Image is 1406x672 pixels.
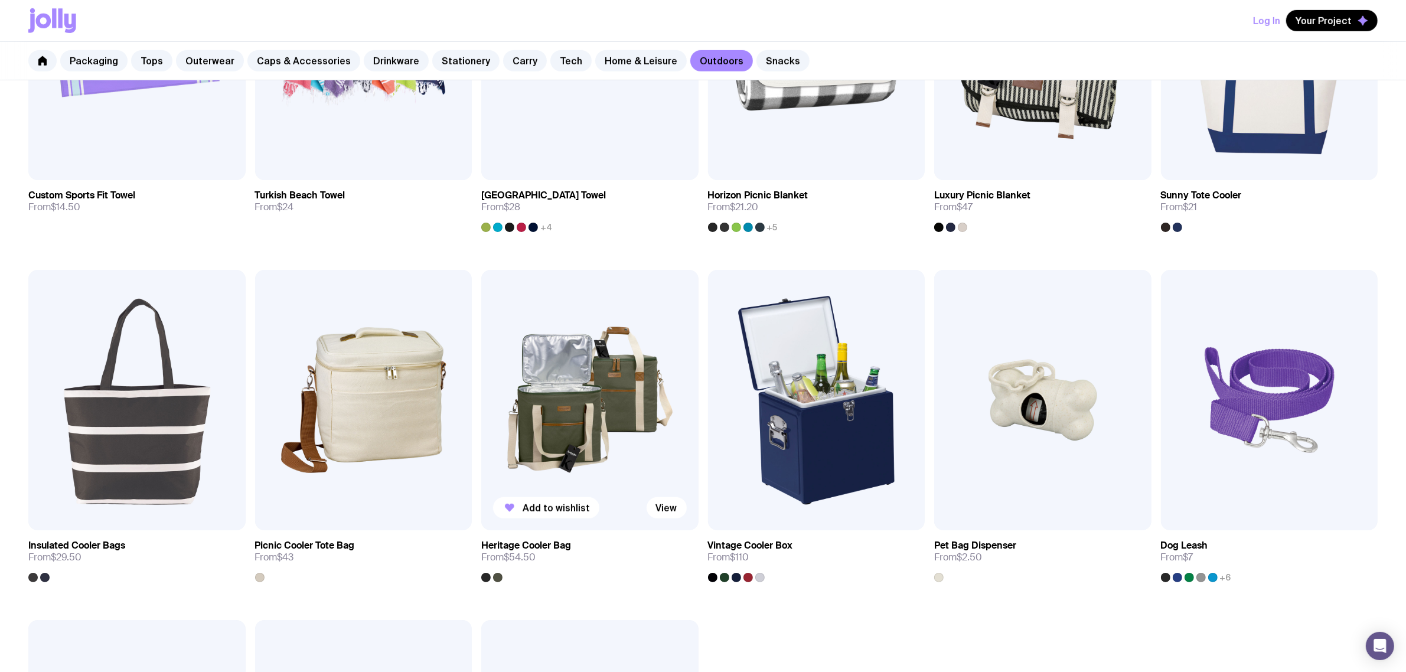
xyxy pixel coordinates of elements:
[194,507,234,528] a: View
[934,530,1151,582] a: Pet Bag DispenserFrom$2.50
[720,156,826,178] button: Add to wishlist
[934,552,982,563] span: From
[708,530,925,582] a: Vintage Cooler BoxFrom$110
[255,180,472,223] a: Turkish Beach TowelFrom$24
[1100,156,1140,178] a: View
[481,540,571,552] h3: Heritage Cooler Bag
[873,156,913,178] a: View
[432,50,500,71] a: Stationery
[1161,552,1193,563] span: From
[255,540,355,552] h3: Picnic Cooler Tote Bag
[481,530,699,582] a: Heritage Cooler BagFrom$54.50
[51,551,81,563] span: $29.50
[946,156,1052,178] button: Add to wishlist
[28,552,81,563] span: From
[749,511,817,523] span: Add to wishlist
[1220,573,1231,582] span: +6
[946,507,1052,528] button: Add to wishlist
[296,161,364,173] span: Add to wishlist
[550,50,592,71] a: Tech
[28,190,135,201] h3: Custom Sports Fit Towel
[1286,10,1378,31] button: Your Project
[1161,180,1378,232] a: Sunny Tote CoolerFrom$21
[70,511,137,523] span: Add to wishlist
[1161,190,1242,201] h3: Sunny Tote Cooler
[647,497,687,518] a: View
[1161,201,1198,213] span: From
[267,507,373,528] button: Add to wishlist
[690,50,753,71] a: Outdoors
[176,50,244,71] a: Outerwear
[40,507,146,528] button: Add to wishlist
[420,156,460,178] a: View
[40,156,146,178] button: Add to wishlist
[708,552,749,563] span: From
[364,50,429,71] a: Drinkware
[296,511,364,523] span: Add to wishlist
[420,507,460,528] a: View
[28,201,80,213] span: From
[934,201,973,213] span: From
[730,201,759,213] span: $21.20
[934,190,1030,201] h3: Luxury Picnic Blanket
[60,50,128,71] a: Packaging
[767,223,778,232] span: +5
[28,180,246,223] a: Custom Sports Fit TowelFrom$14.50
[1366,632,1394,660] div: Open Intercom Messenger
[595,50,687,71] a: Home & Leisure
[708,201,759,213] span: From
[481,201,520,213] span: From
[647,156,687,178] a: View
[730,551,749,563] span: $110
[976,161,1043,173] span: Add to wishlist
[504,551,536,563] span: $54.50
[1202,511,1270,523] span: Add to wishlist
[255,530,472,582] a: Picnic Cooler Tote BagFrom$43
[756,50,810,71] a: Snacks
[267,156,373,178] button: Add to wishlist
[957,551,982,563] span: $2.50
[720,507,826,528] button: Add to wishlist
[1253,10,1280,31] button: Log In
[247,50,360,71] a: Caps & Accessories
[194,156,234,178] a: View
[708,540,793,552] h3: Vintage Cooler Box
[278,551,294,563] span: $43
[873,507,913,528] a: View
[957,201,973,213] span: $47
[255,552,294,563] span: From
[1183,551,1193,563] span: $7
[976,511,1043,523] span: Add to wishlist
[1326,156,1366,178] a: View
[481,190,606,201] h3: [GEOGRAPHIC_DATA] Towel
[1161,540,1208,552] h3: Dog Leash
[70,161,137,173] span: Add to wishlist
[255,190,345,201] h3: Turkish Beach Towel
[934,540,1016,552] h3: Pet Bag Dispenser
[503,50,547,71] a: Carry
[749,161,817,173] span: Add to wishlist
[1183,201,1198,213] span: $21
[481,180,699,232] a: [GEOGRAPHIC_DATA] TowelFrom$28+4
[255,201,294,213] span: From
[708,190,808,201] h3: Horizon Picnic Blanket
[540,223,552,232] span: +4
[1296,15,1352,27] span: Your Project
[493,497,599,518] button: Add to wishlist
[1202,161,1270,173] span: Add to wishlist
[28,540,125,552] h3: Insulated Cooler Bags
[504,201,520,213] span: $28
[278,201,294,213] span: $24
[493,156,599,178] button: Add to wishlist
[523,502,590,514] span: Add to wishlist
[28,530,246,582] a: Insulated Cooler BagsFrom$29.50
[51,201,80,213] span: $14.50
[131,50,172,71] a: Tops
[934,180,1151,232] a: Luxury Picnic BlanketFrom$47
[1326,507,1366,528] a: View
[1100,507,1140,528] a: View
[708,180,925,232] a: Horizon Picnic BlanketFrom$21.20+5
[1173,507,1279,528] button: Add to wishlist
[1161,530,1378,582] a: Dog LeashFrom$7+6
[1173,156,1279,178] button: Add to wishlist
